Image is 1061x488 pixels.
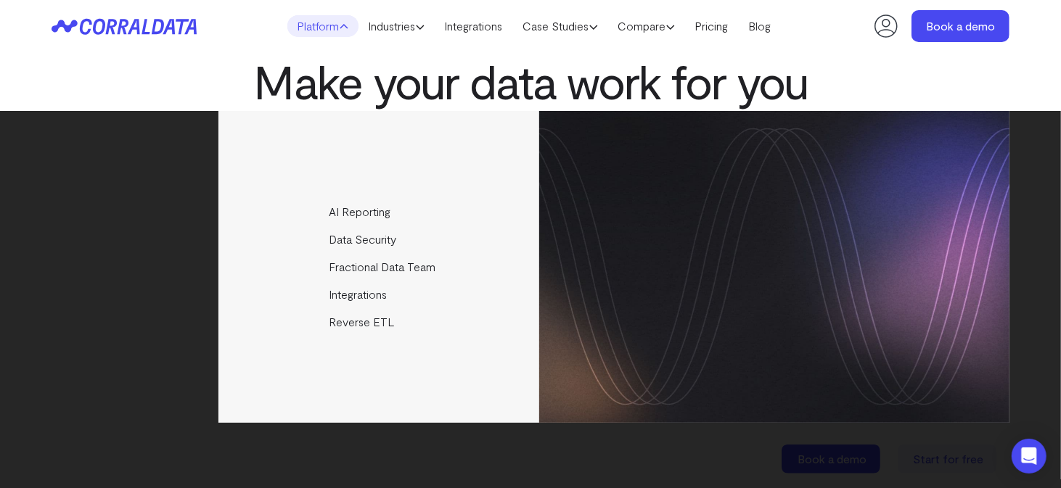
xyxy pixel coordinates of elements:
a: Integrations [218,281,541,308]
a: Data Security [218,226,541,253]
a: Industries [359,15,435,37]
a: Blog [739,15,782,37]
h1: Make your data work for you [234,55,827,107]
a: Reverse ETL [218,308,541,336]
a: Book a demo [912,10,1009,42]
a: Compare [608,15,685,37]
a: Case Studies [513,15,608,37]
a: Integrations [435,15,513,37]
a: Pricing [685,15,739,37]
a: Platform [287,15,359,37]
a: AI Reporting [218,198,541,226]
div: Open Intercom Messenger [1012,439,1046,473]
a: Fractional Data Team [218,253,541,281]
